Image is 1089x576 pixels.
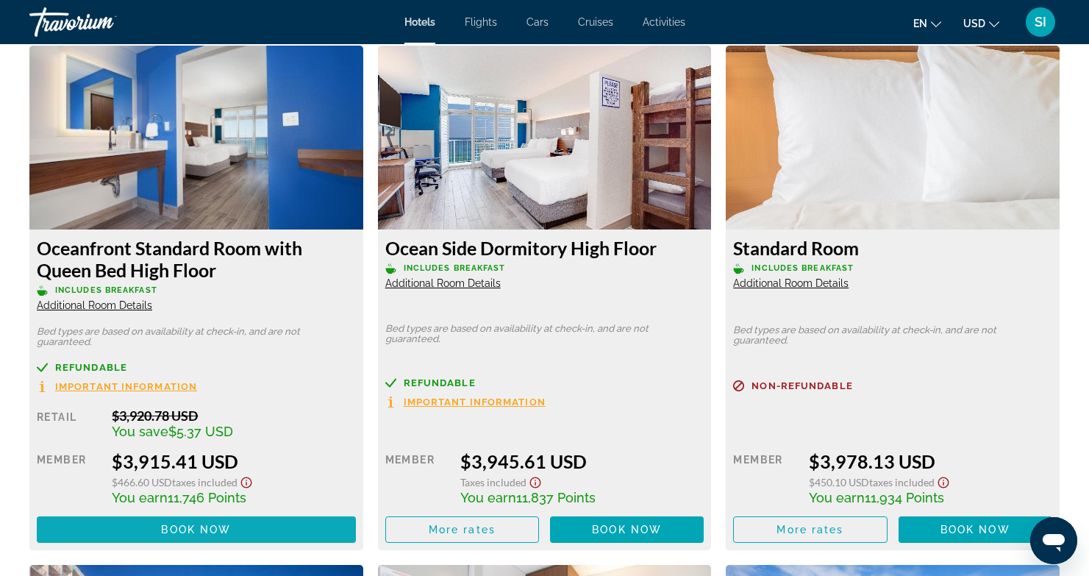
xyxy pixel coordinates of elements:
p: Bed types are based on availability at check-in, and are not guaranteed. [385,324,704,344]
a: Activities [643,16,685,28]
button: User Menu [1021,7,1060,38]
span: $5.37 USD [168,424,233,439]
a: Hotels [404,16,435,28]
p: Bed types are based on availability at check-in, and are not guaranteed. [37,327,356,347]
button: Show Taxes and Fees disclaimer [238,472,255,489]
span: Taxes included [460,476,526,488]
h3: Oceanfront Standard Room with Queen Bed High Floor [37,237,356,281]
span: Includes Breakfast [751,263,854,273]
a: Travorium [29,3,176,41]
img: 6d47b1bb-b5c3-4b5a-9a8f-4f5a13947103.jpeg [378,46,712,230]
div: $3,920.78 USD [112,408,355,424]
span: You earn [809,490,865,505]
button: Important Information [385,396,546,408]
span: USD [963,18,985,29]
img: 52d450aa-bd9f-4a49-8b21-7a75d310e2b3.jpeg [29,46,363,230]
span: $466.60 USD [112,476,172,488]
span: 11,934 Points [865,490,944,505]
span: You earn [112,490,168,505]
button: Book now [899,516,1052,543]
span: 11,746 Points [168,490,246,505]
span: Taxes included [172,476,238,488]
span: Additional Room Details [385,277,501,289]
span: Taxes included [869,476,935,488]
a: Cars [526,16,549,28]
a: Refundable [385,377,704,388]
button: Show Taxes and Fees disclaimer [935,472,952,489]
span: Refundable [55,363,127,372]
button: More rates [385,516,539,543]
span: Book now [592,524,662,536]
span: Includes Breakfast [55,285,157,295]
img: ee5464ff-75b1-41d6-b0af-3952c60eaecf.jpeg [726,46,1060,230]
span: en [913,18,927,29]
span: Non-refundable [751,381,852,391]
iframe: Button to launch messaging window [1030,517,1077,564]
div: $3,945.61 USD [460,450,704,472]
span: Book now [940,524,1010,536]
button: Change language [913,13,941,34]
span: $450.10 USD [809,476,869,488]
span: Refundable [404,378,476,388]
span: 11,837 Points [516,490,596,505]
div: Retail [37,408,101,439]
button: More rates [733,516,887,543]
span: SI [1035,15,1046,29]
div: $3,915.41 USD [112,450,355,472]
button: Change currency [963,13,999,34]
span: Additional Room Details [733,277,849,289]
h3: Standard Room [733,237,1052,259]
span: More rates [776,524,843,536]
a: Flights [465,16,497,28]
div: $3,978.13 USD [809,450,1052,472]
span: Includes Breakfast [404,263,506,273]
button: Important Information [37,380,197,393]
div: Member [37,450,101,505]
p: Bed types are based on availability at check-in, and are not guaranteed. [733,325,1052,346]
div: Member [733,450,797,505]
a: Refundable [37,362,356,373]
h3: Ocean Side Dormitory High Floor [385,237,704,259]
button: Show Taxes and Fees disclaimer [526,472,544,489]
div: Member [385,450,449,505]
span: You save [112,424,168,439]
span: Important Information [404,397,546,407]
span: Important Information [55,382,197,391]
span: Book now [161,524,231,536]
button: Book now [550,516,704,543]
a: Cruises [578,16,613,28]
span: Additional Room Details [37,299,152,311]
button: Book now [37,516,356,543]
span: More rates [429,524,496,536]
span: You earn [460,490,516,505]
